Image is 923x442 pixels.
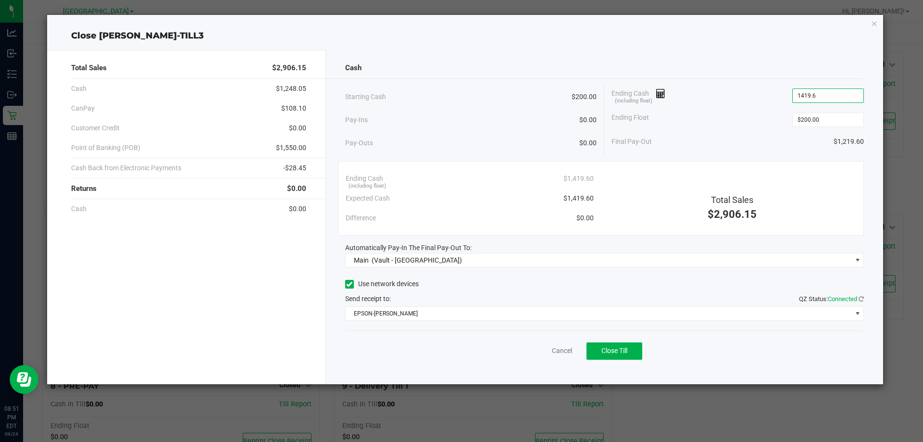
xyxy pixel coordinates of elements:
span: (including float) [349,182,386,190]
span: QZ Status: [799,295,864,303]
span: Point of Banking (POB) [71,143,140,153]
span: Customer Credit [71,123,120,133]
div: Returns [71,178,306,199]
span: Automatically Pay-In The Final Pay-Out To: [345,244,472,252]
span: $0.00 [579,138,597,148]
span: $0.00 [289,123,306,133]
span: Cash Back from Electronic Payments [71,163,181,173]
span: $2,906.15 [708,208,757,220]
span: Close Till [601,347,627,354]
span: $0.00 [287,183,306,194]
span: -$28.45 [283,163,306,173]
span: Pay-Outs [345,138,373,148]
a: Cancel [552,346,572,356]
span: $0.00 [579,115,597,125]
span: Connected [828,295,857,303]
iframe: Resource center [10,365,38,394]
span: Ending Float [611,113,649,127]
span: $2,906.15 [272,63,306,74]
span: Send receipt to: [345,295,391,303]
span: $0.00 [289,204,306,214]
span: (Vault - [GEOGRAPHIC_DATA]) [372,256,462,264]
span: (including float) [615,97,652,105]
span: Difference [346,213,376,223]
span: Starting Cash [345,92,386,102]
span: $200.00 [572,92,597,102]
span: $1,419.60 [563,193,594,203]
span: Ending Cash [611,88,665,103]
span: Expected Cash [346,193,390,203]
span: $1,419.60 [563,174,594,184]
span: $1,219.60 [834,137,864,147]
label: Use network devices [345,279,419,289]
div: Close [PERSON_NAME]-TILL3 [47,29,884,42]
span: $0.00 [576,213,594,223]
span: Total Sales [711,195,753,205]
span: EPSON-[PERSON_NAME] [346,307,852,320]
span: Cash [71,204,87,214]
span: Cash [345,63,362,74]
button: Close Till [586,342,642,360]
span: Cash [71,84,87,94]
span: $1,550.00 [276,143,306,153]
span: Final Pay-Out [611,137,652,147]
span: CanPay [71,103,95,114]
span: Ending Cash [346,174,383,184]
span: Main [354,256,369,264]
span: Pay-Ins [345,115,368,125]
span: $1,248.05 [276,84,306,94]
span: Total Sales [71,63,107,74]
span: $108.10 [281,103,306,114]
